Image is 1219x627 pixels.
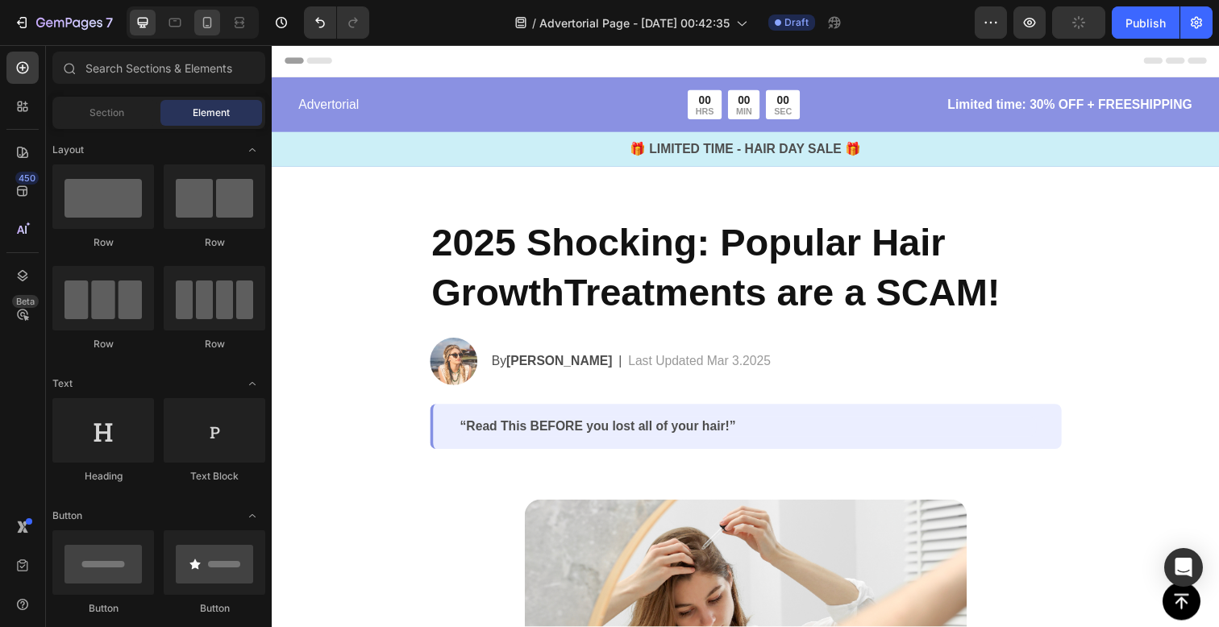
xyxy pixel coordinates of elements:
div: Row [164,337,265,351]
p: 7 [106,13,113,32]
p: | [354,313,357,333]
div: Open Intercom Messenger [1164,548,1203,587]
div: Row [164,235,265,250]
div: Button [164,601,265,616]
div: Heading [52,469,154,484]
iframe: Design area [272,45,1219,627]
p: By [224,313,347,333]
span: Element [193,106,230,120]
span: / [532,15,536,31]
div: Row [52,337,154,351]
p: “Read This BEFORE you lost all of your hair!” [192,381,779,398]
div: 00 [513,49,531,64]
p: SEC [513,64,531,73]
span: Button [52,509,82,523]
div: Beta [12,295,39,308]
div: Button [52,601,154,616]
p: Last Updated Mar 3.2025 [364,313,510,333]
div: 450 [15,172,39,185]
input: Search Sections & Elements [52,52,265,84]
p: MIN [474,64,490,73]
div: 00 [474,49,490,64]
strong: [PERSON_NAME] [239,316,347,330]
span: Layout [52,143,84,157]
p: Limited time: 30% OFF + FREESHIPPING [640,52,940,71]
span: Toggle open [239,137,265,163]
div: 00 [433,49,451,64]
p: 🎁 LIMITED TIME - HAIR DAY SALE 🎁 [2,97,966,116]
button: 7 [6,6,120,39]
button: Publish [1112,6,1179,39]
div: Text Block [164,469,265,484]
span: Draft [784,15,809,30]
div: Undo/Redo [304,6,369,39]
div: Publish [1125,15,1166,31]
span: Text [52,376,73,391]
p: HRS [433,64,451,73]
span: Toggle open [239,371,265,397]
span: Toggle open [239,503,265,529]
div: Row [52,235,154,250]
span: Section [89,106,124,120]
h2: 2025 Shocking: Popular Hair GrowthTreatments are a SCAM! [161,176,806,280]
span: Advertorial Page - [DATE] 00:42:35 [539,15,730,31]
img: gempages_432750572815254551-1cdc50dc-f7cb-47fc-9e48-fabfccceccbf.png [161,299,210,347]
